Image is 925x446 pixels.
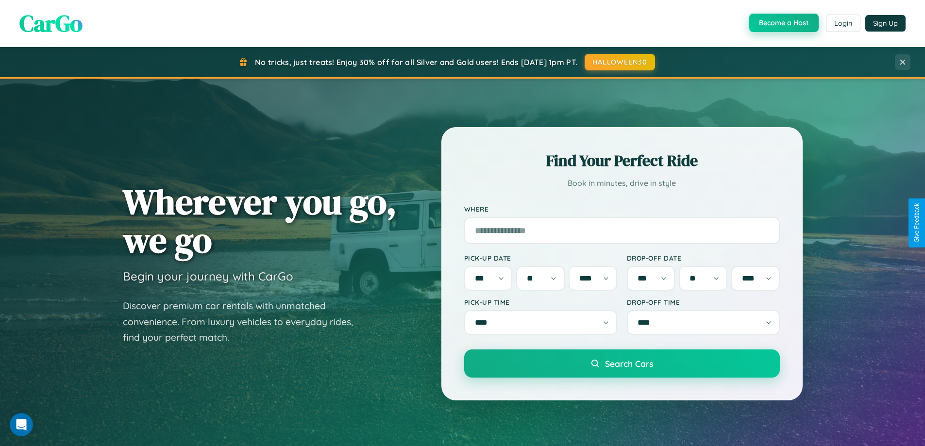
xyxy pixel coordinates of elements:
span: No tricks, just treats! Enjoy 30% off for all Silver and Gold users! Ends [DATE] 1pm PT. [255,57,577,67]
h2: Find Your Perfect Ride [464,150,780,171]
iframe: Intercom live chat [10,413,33,436]
button: Search Cars [464,349,780,378]
button: Login [826,15,860,32]
span: CarGo [19,7,83,39]
button: HALLOWEEN30 [585,54,655,70]
label: Drop-off Time [627,298,780,306]
label: Pick-up Date [464,254,617,262]
p: Discover premium car rentals with unmatched convenience. From luxury vehicles to everyday rides, ... [123,298,366,346]
label: Drop-off Date [627,254,780,262]
span: Search Cars [605,358,653,369]
h1: Wherever you go, we go [123,182,397,259]
div: Give Feedback [913,203,920,243]
label: Where [464,205,780,213]
button: Sign Up [865,15,906,32]
button: Become a Host [749,14,819,32]
h3: Begin your journey with CarGo [123,269,293,283]
label: Pick-up Time [464,298,617,306]
p: Book in minutes, drive in style [464,176,780,190]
